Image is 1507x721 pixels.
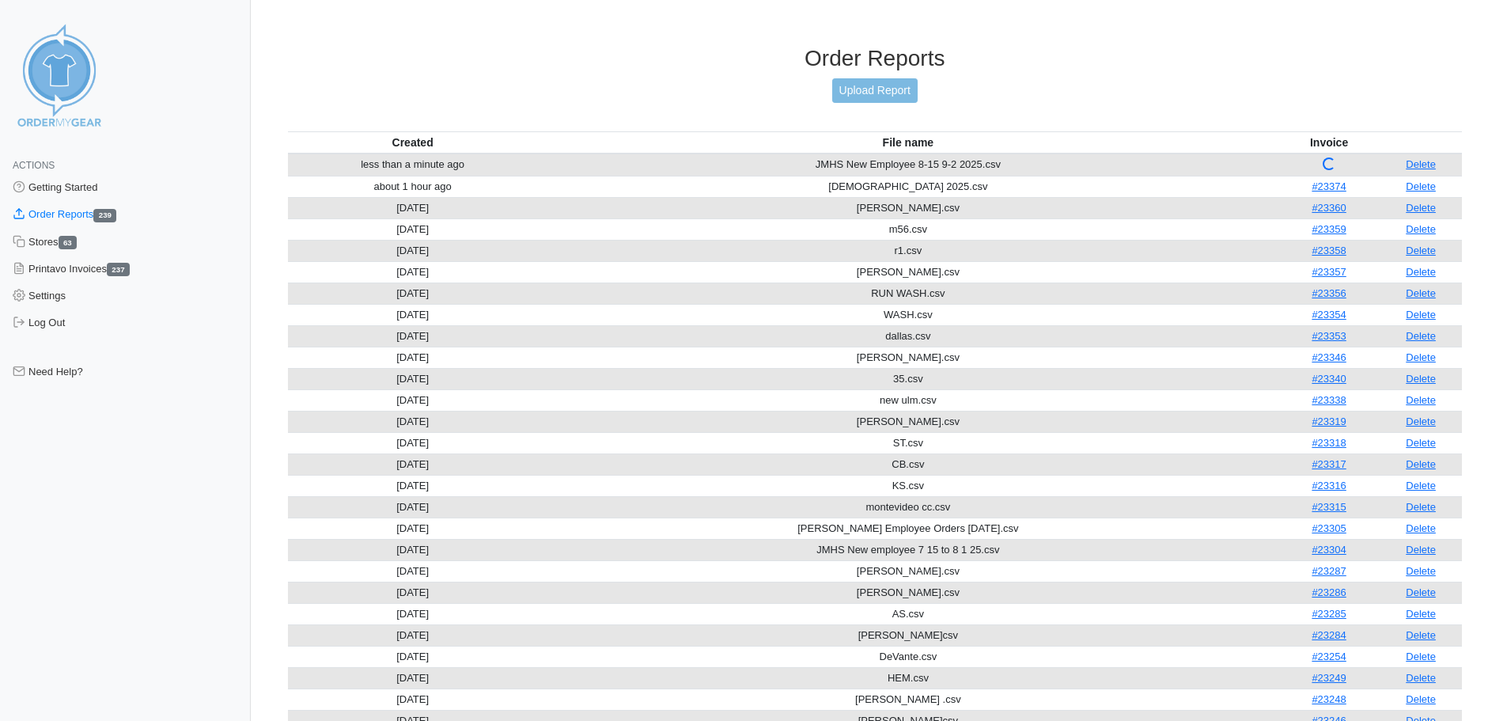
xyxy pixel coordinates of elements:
[1406,608,1436,620] a: Delete
[288,603,538,624] td: [DATE]
[1406,651,1436,662] a: Delete
[1406,565,1436,577] a: Delete
[1406,223,1436,235] a: Delete
[538,240,1278,261] td: r1.csv
[538,197,1278,218] td: [PERSON_NAME].csv
[538,368,1278,389] td: 35.csv
[1406,158,1436,170] a: Delete
[1312,180,1346,192] a: #23374
[1312,501,1346,513] a: #23315
[1312,437,1346,449] a: #23318
[538,453,1278,475] td: CB.csv
[1278,131,1380,154] th: Invoice
[1312,223,1346,235] a: #23359
[1312,608,1346,620] a: #23285
[1312,266,1346,278] a: #23357
[538,539,1278,560] td: JMHS New employee 7 15 to 8 1 25.csv
[1312,394,1346,406] a: #23338
[1312,672,1346,684] a: #23249
[1406,266,1436,278] a: Delete
[538,689,1278,710] td: [PERSON_NAME] .csv
[538,624,1278,646] td: [PERSON_NAME]csv
[538,518,1278,539] td: [PERSON_NAME] Employee Orders [DATE].csv
[1406,373,1436,385] a: Delete
[59,236,78,249] span: 63
[538,646,1278,667] td: DeVante.csv
[288,154,538,176] td: less than a minute ago
[288,240,538,261] td: [DATE]
[1406,394,1436,406] a: Delete
[288,646,538,667] td: [DATE]
[288,411,538,432] td: [DATE]
[288,197,538,218] td: [DATE]
[1312,330,1346,342] a: #23353
[538,261,1278,283] td: [PERSON_NAME].csv
[288,283,538,304] td: [DATE]
[1406,586,1436,598] a: Delete
[1406,309,1436,321] a: Delete
[1312,586,1346,598] a: #23286
[1312,416,1346,427] a: #23319
[1312,458,1346,470] a: #23317
[538,667,1278,689] td: HEM.csv
[1406,416,1436,427] a: Delete
[1406,501,1436,513] a: Delete
[1406,351,1436,363] a: Delete
[538,154,1278,176] td: JMHS New Employee 8-15 9-2 2025.csv
[538,176,1278,197] td: [DEMOGRAPHIC_DATA] 2025.csv
[288,45,1463,72] h3: Order Reports
[13,160,55,171] span: Actions
[538,432,1278,453] td: ST.csv
[1406,287,1436,299] a: Delete
[1312,629,1346,641] a: #23284
[538,218,1278,240] td: m56.csv
[288,475,538,496] td: [DATE]
[538,496,1278,518] td: montevideo cc.csv
[832,78,918,103] a: Upload Report
[288,453,538,475] td: [DATE]
[288,176,538,197] td: about 1 hour ago
[288,218,538,240] td: [DATE]
[1406,458,1436,470] a: Delete
[538,347,1278,368] td: [PERSON_NAME].csv
[538,475,1278,496] td: KS.csv
[288,325,538,347] td: [DATE]
[538,389,1278,411] td: new ulm.csv
[1312,351,1346,363] a: #23346
[1312,693,1346,705] a: #23248
[288,624,538,646] td: [DATE]
[538,304,1278,325] td: WASH.csv
[1406,480,1436,491] a: Delete
[288,304,538,325] td: [DATE]
[538,325,1278,347] td: dallas.csv
[1406,693,1436,705] a: Delete
[1406,672,1436,684] a: Delete
[538,582,1278,603] td: [PERSON_NAME].csv
[288,496,538,518] td: [DATE]
[1406,330,1436,342] a: Delete
[288,347,538,368] td: [DATE]
[1312,245,1346,256] a: #23358
[1406,522,1436,534] a: Delete
[288,667,538,689] td: [DATE]
[288,432,538,453] td: [DATE]
[288,560,538,582] td: [DATE]
[288,582,538,603] td: [DATE]
[107,263,130,276] span: 237
[288,131,538,154] th: Created
[288,539,538,560] td: [DATE]
[1312,544,1346,556] a: #23304
[1406,202,1436,214] a: Delete
[288,518,538,539] td: [DATE]
[1312,522,1346,534] a: #23305
[538,603,1278,624] td: AS.csv
[1406,629,1436,641] a: Delete
[1312,202,1346,214] a: #23360
[1406,180,1436,192] a: Delete
[538,131,1278,154] th: File name
[288,689,538,710] td: [DATE]
[288,368,538,389] td: [DATE]
[93,209,116,222] span: 239
[538,411,1278,432] td: [PERSON_NAME].csv
[1312,651,1346,662] a: #23254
